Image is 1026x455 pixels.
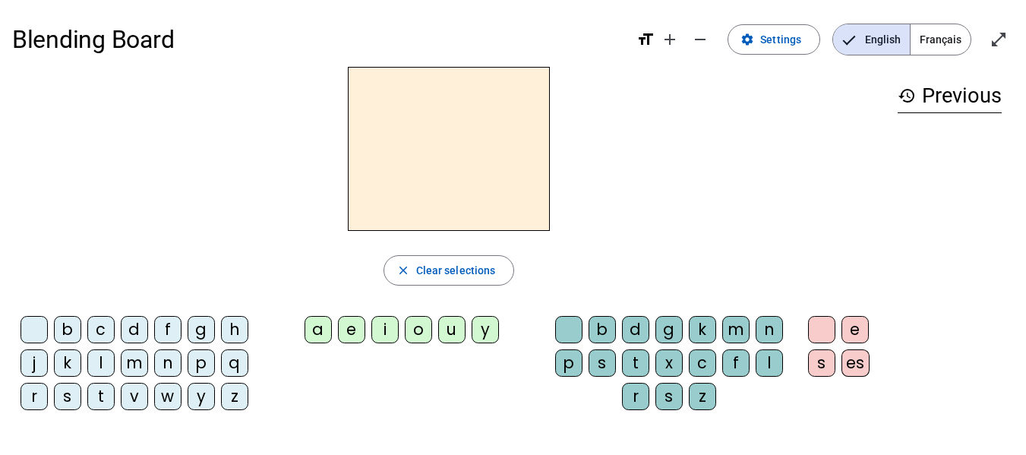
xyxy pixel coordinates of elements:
div: c [87,316,115,343]
div: p [555,349,582,377]
span: Clear selections [416,261,496,280]
div: z [689,383,716,410]
div: m [121,349,148,377]
div: r [21,383,48,410]
div: t [87,383,115,410]
span: Settings [760,30,801,49]
mat-icon: remove [691,30,709,49]
div: d [121,316,148,343]
div: t [622,349,649,377]
div: b [589,316,616,343]
h1: Blending Board [12,15,624,64]
div: l [756,349,783,377]
div: es [841,349,870,377]
div: k [689,316,716,343]
div: a [305,316,332,343]
div: j [21,349,48,377]
mat-button-toggle-group: Language selection [832,24,971,55]
button: Clear selections [384,255,515,286]
div: u [438,316,466,343]
div: g [188,316,215,343]
div: g [655,316,683,343]
div: z [221,383,248,410]
div: c [689,349,716,377]
mat-icon: add [661,30,679,49]
div: f [154,316,182,343]
span: Français [911,24,971,55]
div: v [121,383,148,410]
span: English [833,24,910,55]
div: i [371,316,399,343]
mat-icon: close [396,264,410,277]
mat-icon: history [898,87,916,105]
mat-icon: format_size [636,30,655,49]
div: y [472,316,499,343]
mat-icon: settings [740,33,754,46]
button: Enter full screen [983,24,1014,55]
div: l [87,349,115,377]
div: y [188,383,215,410]
div: s [54,383,81,410]
div: w [154,383,182,410]
button: Decrease font size [685,24,715,55]
div: s [589,349,616,377]
div: e [841,316,869,343]
button: Settings [728,24,820,55]
div: s [655,383,683,410]
div: p [188,349,215,377]
button: Increase font size [655,24,685,55]
h3: Previous [898,79,1002,113]
div: o [405,316,432,343]
div: m [722,316,750,343]
div: s [808,349,835,377]
div: d [622,316,649,343]
div: r [622,383,649,410]
div: x [655,349,683,377]
div: f [722,349,750,377]
div: q [221,349,248,377]
div: k [54,349,81,377]
div: e [338,316,365,343]
div: n [756,316,783,343]
div: n [154,349,182,377]
div: b [54,316,81,343]
mat-icon: open_in_full [990,30,1008,49]
div: h [221,316,248,343]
